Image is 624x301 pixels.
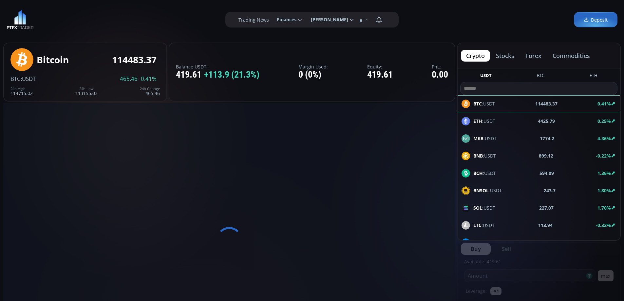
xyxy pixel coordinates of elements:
label: Balance USDT: [176,64,259,69]
b: 4425.79 [538,118,555,124]
b: -0.22% [596,153,611,159]
b: 899.12 [539,152,553,159]
div: 419.61 [367,70,393,80]
span: :USDT [473,222,495,229]
span: :USDT [473,204,495,211]
span: +113.9 (21.3%) [204,70,259,80]
div: 419.61 [176,70,259,80]
b: 24.47 [542,239,554,246]
b: LTC [473,222,482,228]
b: 1.70% [597,205,611,211]
img: LOGO [7,10,34,29]
b: 113.94 [538,222,553,229]
button: crypto [461,50,490,62]
b: -2.59% [596,239,611,246]
label: Margin Used: [298,64,328,69]
div: 465.46 [140,87,160,96]
b: SOL [473,205,482,211]
span: :USDT [473,187,502,194]
label: PnL: [432,64,448,69]
b: 4.36% [597,135,611,141]
div: 114715.02 [10,87,33,96]
span: 465.46 [120,76,138,82]
a: Deposit [574,12,617,28]
b: BNSOL [473,187,489,194]
b: 227.07 [539,204,554,211]
span: BTC [10,75,21,83]
span: Deposit [584,16,608,23]
span: :USDT [473,170,496,177]
span: :USDT [473,152,496,159]
div: 0 (0%) [298,70,328,80]
span: :USDT [21,75,36,83]
span: :USDT [473,239,499,246]
label: Trading News [238,16,269,23]
b: 594.09 [539,170,554,177]
b: BNB [473,153,483,159]
span: :USDT [473,118,495,124]
b: ETH [473,118,482,124]
button: BTC [534,72,547,81]
button: USDT [478,72,494,81]
span: [PERSON_NAME] [306,13,348,26]
label: Equity: [367,64,393,69]
b: MKR [473,135,483,141]
span: 0.41% [141,76,157,82]
b: 1.36% [597,170,611,176]
button: commodities [547,50,595,62]
div: 113155.03 [75,87,98,96]
div: 24h Change [140,87,160,91]
b: 1774.2 [540,135,554,142]
div: 24h High [10,87,33,91]
button: ETH [587,72,600,81]
b: 1.80% [597,187,611,194]
button: forex [520,50,547,62]
b: 0.25% [597,118,611,124]
span: Finances [272,13,296,26]
button: stocks [491,50,520,62]
div: 24h Low [75,87,98,91]
b: DASH [473,239,486,246]
b: 243.7 [544,187,556,194]
span: :USDT [473,135,497,142]
div: 114483.37 [112,55,157,65]
b: BCH [473,170,483,176]
div: 0.00 [432,70,448,80]
b: -0.32% [596,222,611,228]
div: Bitcoin [37,55,69,65]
